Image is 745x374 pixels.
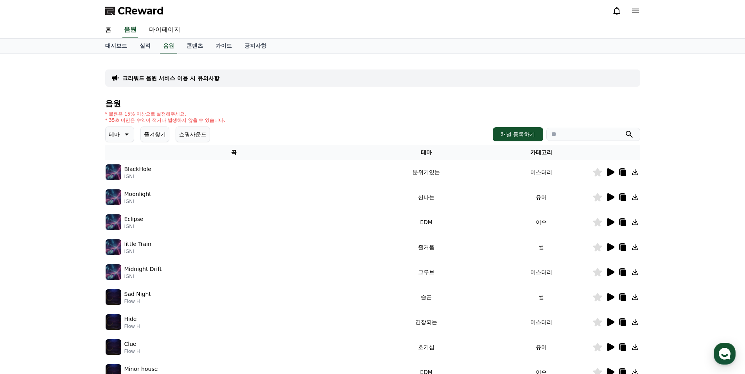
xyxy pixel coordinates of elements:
img: music [106,339,121,355]
p: * 35초 미만은 수익이 적거나 발생하지 않을 수 있습니다. [105,117,226,123]
p: Minor house [124,365,158,373]
td: 미스터리 [490,160,592,185]
h4: 음원 [105,99,640,108]
td: 미스터리 [490,310,592,335]
span: 대화 [72,260,81,266]
p: * 볼륨은 15% 이상으로 설정해주세요. [105,111,226,117]
button: 테마 [105,126,134,142]
p: IGNI [124,248,151,255]
td: 유머 [490,185,592,210]
td: 미스터리 [490,260,592,285]
p: Sad Night [124,290,151,298]
p: Flow H [124,323,140,329]
th: 테마 [363,145,490,160]
p: Moonlight [124,190,151,198]
td: 호기심 [363,335,490,360]
td: 신나는 [363,185,490,210]
a: 대시보드 [99,39,133,53]
td: 슬픈 [363,285,490,310]
a: 음원 [122,22,138,38]
p: Flow H [124,348,140,354]
img: music [106,314,121,330]
img: music [106,239,121,255]
p: Midnight Drift [124,265,162,273]
th: 곡 [105,145,363,160]
a: CReward [105,5,164,17]
p: 테마 [109,129,120,140]
a: 콘텐츠 [180,39,209,53]
td: 썰 [490,285,592,310]
img: music [106,164,121,180]
a: 가이드 [209,39,238,53]
p: IGNI [124,273,162,280]
td: 썰 [490,235,592,260]
td: 즐거움 [363,235,490,260]
p: IGNI [124,198,151,205]
span: CReward [118,5,164,17]
a: 대화 [52,248,101,267]
img: music [106,289,121,305]
td: 분위기있는 [363,160,490,185]
img: music [106,189,121,205]
a: 홈 [99,22,118,38]
td: 긴장되는 [363,310,490,335]
span: 설정 [121,259,130,265]
p: Flow H [124,298,151,305]
button: 즐겨찾기 [140,126,169,142]
a: 음원 [160,39,177,53]
a: 실적 [133,39,157,53]
img: music [106,264,121,280]
p: BlackHole [124,165,151,173]
p: little Train [124,240,151,248]
a: 홈 [2,248,52,267]
p: IGNI [124,223,144,230]
button: 쇼핑사운드 [176,126,210,142]
button: 채널 등록하기 [493,127,543,141]
p: Eclipse [124,215,144,223]
td: EDM [363,210,490,235]
p: IGNI [124,173,151,180]
a: 공지사항 [238,39,273,53]
p: Hide [124,315,137,323]
td: 그루브 [363,260,490,285]
th: 카테고리 [490,145,592,160]
a: 설정 [101,248,150,267]
td: 유머 [490,335,592,360]
img: music [106,214,121,230]
td: 이슈 [490,210,592,235]
a: 마이페이지 [143,22,187,38]
a: 크리워드 음원 서비스 이용 시 유의사항 [122,74,219,82]
p: Clue [124,340,136,348]
span: 홈 [25,259,29,265]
